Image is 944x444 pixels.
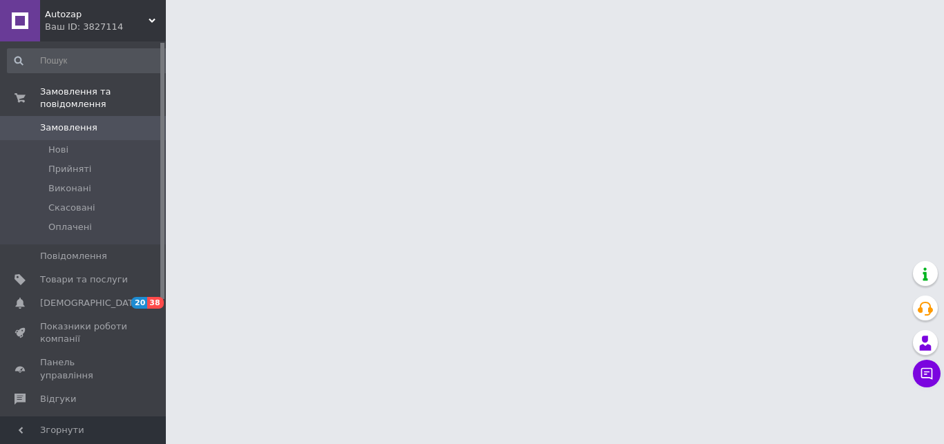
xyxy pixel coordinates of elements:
[913,360,941,387] button: Чат з покупцем
[40,273,128,286] span: Товари та послуги
[131,297,147,309] span: 20
[48,221,92,233] span: Оплачені
[40,122,97,134] span: Замовлення
[48,163,91,175] span: Прийняті
[40,320,128,345] span: Показники роботи компанії
[147,297,163,309] span: 38
[40,86,166,110] span: Замовлення та повідомлення
[48,144,68,156] span: Нові
[40,393,76,405] span: Відгуки
[48,202,95,214] span: Скасовані
[48,182,91,195] span: Виконані
[7,48,171,73] input: Пошук
[45,8,149,21] span: Autozap
[40,250,107,262] span: Повідомлення
[40,297,142,309] span: [DEMOGRAPHIC_DATA]
[40,356,128,381] span: Панель управління
[45,21,166,33] div: Ваш ID: 3827114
